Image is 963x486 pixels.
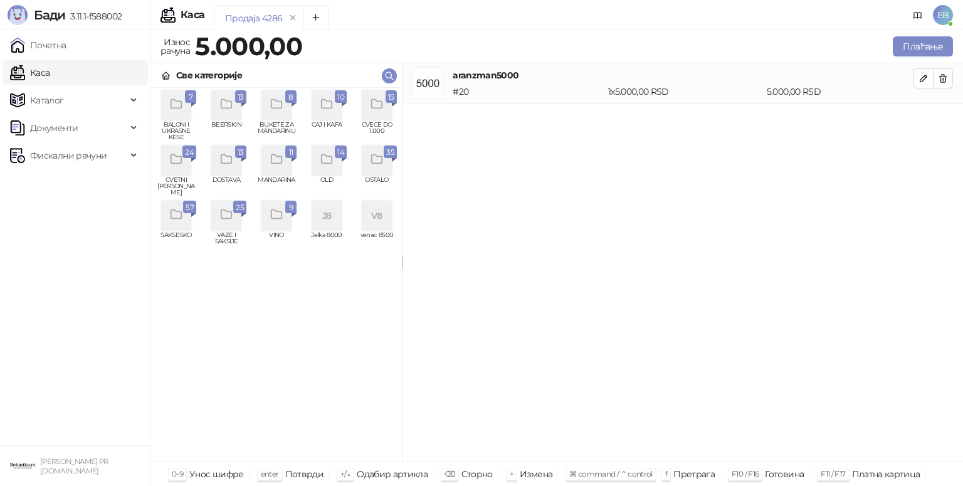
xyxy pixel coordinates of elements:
[256,122,297,140] span: BUKETE ZA MANDARINU
[195,31,302,61] strong: 5.000,00
[176,68,242,82] div: Све категорије
[285,466,324,482] div: Потврди
[732,469,759,478] span: F10 / F16
[569,469,653,478] span: ⌘ command / ⌃ control
[337,90,344,104] span: 10
[206,177,246,196] span: DOSTAVA
[181,10,204,20] div: Каса
[445,469,455,478] span: ⌫
[386,145,394,159] span: 35
[236,201,244,214] span: 25
[307,122,347,140] span: CAJ I KAFA
[30,88,64,113] span: Каталог
[852,466,920,482] div: Платна картица
[510,469,513,478] span: +
[34,8,65,23] span: Бади
[158,34,192,59] div: Износ рачуна
[10,33,66,58] a: Почетна
[40,457,108,475] small: [PERSON_NAME] PR [DOMAIN_NAME]
[156,122,196,140] span: BALONI I UKRASNE KESE
[238,90,244,104] span: 13
[10,60,50,85] a: Каса
[256,232,297,251] span: VINO
[765,466,804,482] div: Готовина
[156,232,196,251] span: SAKSIJSKO
[288,201,294,214] span: 9
[261,469,279,478] span: enter
[189,466,244,482] div: Унос шифре
[520,466,552,482] div: Измена
[908,5,928,25] a: Документација
[340,469,350,478] span: ↑/↓
[30,115,78,140] span: Документи
[206,232,246,251] span: VAZE I SAKSIJE
[453,68,913,82] h4: aranzman5000
[606,85,764,98] div: 1 x 5.000,00 RSD
[8,5,28,25] img: Logo
[185,145,194,159] span: 24
[151,88,402,462] div: grid
[10,453,35,478] img: 64x64-companyLogo-0e2e8aaa-0bd2-431b-8613-6e3c65811325.png
[65,11,122,22] span: 3.11.1-f588002
[337,145,344,159] span: 14
[933,5,953,25] span: EB
[206,122,246,140] span: BEERSKIN
[307,232,347,251] span: Jelka 8000
[307,177,347,196] span: OLD
[764,85,916,98] div: 5.000,00 RSD
[285,13,301,23] button: remove
[187,90,194,104] span: 7
[357,122,397,140] span: CVECE DO 1.000
[893,36,953,56] button: Плаћање
[461,466,493,482] div: Сторно
[172,469,183,478] span: 0-9
[362,201,392,231] div: V8
[303,5,329,30] button: Add tab
[450,85,606,98] div: # 20
[288,90,294,104] span: 8
[312,201,342,231] div: J8
[357,177,397,196] span: OSTALO
[186,201,194,214] span: 57
[238,145,244,159] span: 13
[665,469,667,478] span: f
[357,466,428,482] div: Одабир артикла
[225,11,282,25] div: Продаја 4286
[156,177,196,196] span: CVETNI [PERSON_NAME]
[288,145,294,159] span: 11
[388,90,394,104] span: 15
[30,143,107,168] span: Фискални рачуни
[256,177,297,196] span: MANDARINA
[821,469,845,478] span: F11 / F17
[357,232,397,251] span: venac 8500
[673,466,715,482] div: Претрага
